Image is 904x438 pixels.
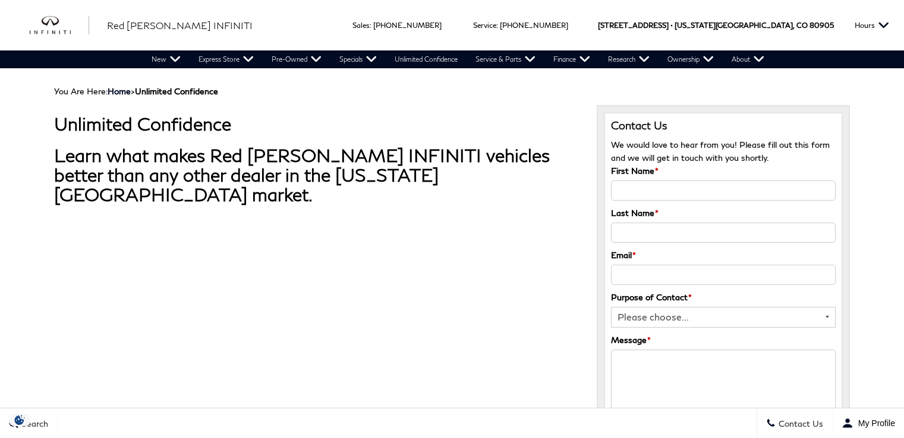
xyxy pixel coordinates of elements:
span: Red [PERSON_NAME] INFINITI [107,20,253,31]
a: Unlimited Confidence [386,50,467,68]
a: Home [108,86,131,96]
label: Purpose of Contact [611,291,692,304]
a: Pre-Owned [263,50,330,68]
span: Search [18,418,48,429]
div: Breadcrumbs [54,86,850,96]
span: My Profile [853,418,895,428]
a: [PHONE_NUMBER] [500,21,568,30]
label: Last Name [611,207,659,220]
span: Service [473,21,496,30]
a: [PHONE_NUMBER] [373,21,442,30]
span: : [496,21,498,30]
label: Email [611,249,636,262]
iframe: YouTube video player [54,229,387,416]
span: We would love to hear from you! Please fill out this form and we will get in touch with you shortly. [611,139,830,163]
a: Service & Parts [467,50,544,68]
h3: Contact Us [611,119,836,132]
strong: Unlimited Confidence [135,86,218,96]
label: First Name [611,164,659,177]
span: > [108,86,218,96]
a: Express Store [190,50,263,68]
a: infiniti [30,16,89,35]
a: Specials [330,50,386,68]
a: About [723,50,773,68]
img: INFINITI [30,16,89,35]
a: New [143,50,190,68]
img: Opt-Out Icon [6,414,33,426]
h1: Unlimited Confidence [54,114,579,134]
span: : [370,21,371,30]
section: Click to Open Cookie Consent Modal [6,414,33,426]
span: Contact Us [776,418,823,429]
span: Sales [352,21,370,30]
span: You Are Here: [54,86,218,96]
a: Red [PERSON_NAME] INFINITI [107,18,253,33]
strong: Learn what makes Red [PERSON_NAME] INFINITI vehicles better than any other dealer in the [US_STAT... [54,144,550,205]
a: [STREET_ADDRESS] • [US_STATE][GEOGRAPHIC_DATA], CO 80905 [598,21,834,30]
a: Finance [544,50,599,68]
label: Message [611,334,651,347]
button: Open user profile menu [833,408,904,438]
a: Ownership [659,50,723,68]
a: Research [599,50,659,68]
nav: Main Navigation [143,50,773,68]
